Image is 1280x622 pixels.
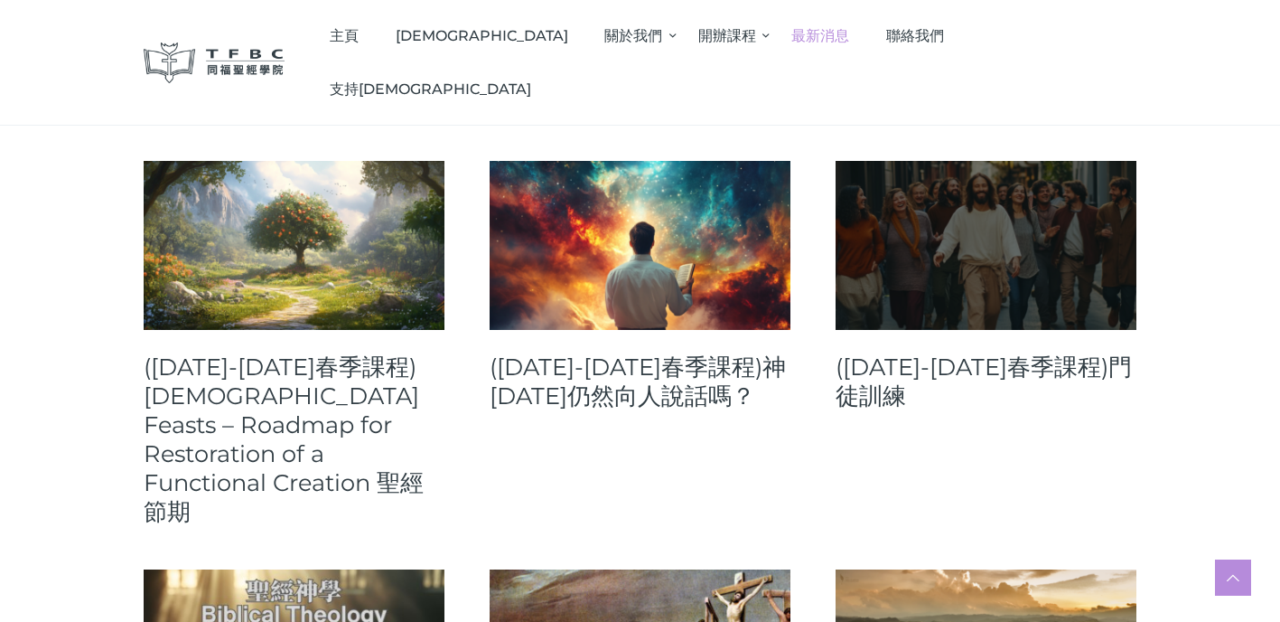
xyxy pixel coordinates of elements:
a: ([DATE]-[DATE]春季課程)門徒訓練 [836,353,1136,410]
a: ([DATE]-[DATE]春季課程) [DEMOGRAPHIC_DATA] Feasts – Roadmap for Restoration of a Functional Creation ... [144,353,444,526]
span: 最新消息 [791,27,849,44]
img: 同福聖經學院 TFBC [144,42,285,83]
a: 關於我們 [586,9,680,62]
span: [DEMOGRAPHIC_DATA] [396,27,568,44]
a: ([DATE]-[DATE]春季課程)神[DATE]仍然向人說話嗎？ [490,353,790,410]
span: 支持[DEMOGRAPHIC_DATA] [330,80,531,98]
a: 最新消息 [773,9,868,62]
span: 主頁 [330,27,359,44]
a: 聯絡我們 [868,9,963,62]
span: 聯絡我們 [886,27,944,44]
a: [DEMOGRAPHIC_DATA] [378,9,587,62]
a: Scroll to top [1215,560,1251,596]
span: 開辦課程 [698,27,756,44]
span: 關於我們 [604,27,662,44]
a: 支持[DEMOGRAPHIC_DATA] [312,62,550,116]
a: 主頁 [312,9,378,62]
a: 開辦課程 [680,9,774,62]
